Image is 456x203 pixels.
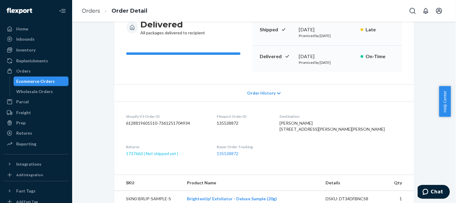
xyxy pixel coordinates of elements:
[114,175,182,191] th: SKU
[280,114,402,119] dt: Destination
[16,99,29,105] div: Parcel
[217,120,270,126] dd: 135538872
[17,78,55,84] div: Ecommerce Orders
[126,120,207,126] dd: 6128819601510-7361251704934
[433,5,445,17] button: Open account menu
[4,34,69,44] a: Inbounds
[16,26,28,32] div: Home
[16,120,26,126] div: Prep
[299,60,356,65] p: Promised by [DATE]
[4,118,69,128] a: Prep
[217,151,239,156] a: 135538872
[420,5,432,17] button: Open notifications
[187,196,277,201] a: BrightenUp! Exfoliator - Deluxe Sample (20g)
[141,19,205,36] div: All packages delivered to recipient
[217,144,270,149] dt: Buyer Order Tracking
[16,36,35,42] div: Inbounds
[260,26,294,33] p: Shipped
[4,56,69,66] a: Replenishments
[4,108,69,117] a: Freight
[326,196,382,202] div: DSKU: DT34DFBNCS8
[141,19,205,30] h3: Delivered
[82,8,100,14] a: Orders
[247,90,276,96] span: Order History
[16,47,35,53] div: Inventory
[7,8,32,14] img: Flexport logo
[4,139,69,149] a: Reporting
[57,5,69,17] button: Close Navigation
[4,128,69,138] a: Returns
[418,185,450,200] iframe: Opens a widget where you can chat to one of our agents
[299,33,356,38] p: Promised by [DATE]
[14,87,69,96] a: Wholesale Orders
[4,186,69,196] button: Fast Tags
[77,2,152,20] ol: breadcrumbs
[4,24,69,34] a: Home
[4,66,69,76] a: Orders
[14,77,69,86] a: Ecommerce Orders
[17,89,53,95] div: Wholesale Orders
[112,8,147,14] a: Order Detail
[4,45,69,55] a: Inventory
[16,130,32,136] div: Returns
[4,159,69,169] button: Integrations
[16,161,41,167] div: Integrations
[16,141,36,147] div: Reporting
[260,53,294,60] p: Delivered
[321,175,387,191] th: Details
[4,171,69,179] a: Add Integration
[299,53,356,60] div: [DATE]
[126,114,207,119] dt: Shopify V3 Order ID
[217,114,270,119] dt: Flexport Order ID
[16,172,43,177] div: Add Integration
[439,86,451,117] button: Help Center
[16,68,31,74] div: Orders
[299,26,356,33] div: [DATE]
[4,97,69,107] a: Parcel
[366,26,395,33] p: Late
[407,5,419,17] button: Open Search Box
[366,53,395,60] p: On-Time
[182,175,321,191] th: Product Name
[126,144,207,149] dt: Returns
[16,188,35,194] div: Fast Tags
[16,110,31,116] div: Freight
[280,120,385,132] span: [PERSON_NAME] [STREET_ADDRESS][PERSON_NAME][PERSON_NAME]
[126,151,179,156] a: 1737663 ( Not shipped yet )
[16,58,48,64] div: Replenishments
[387,175,414,191] th: Qty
